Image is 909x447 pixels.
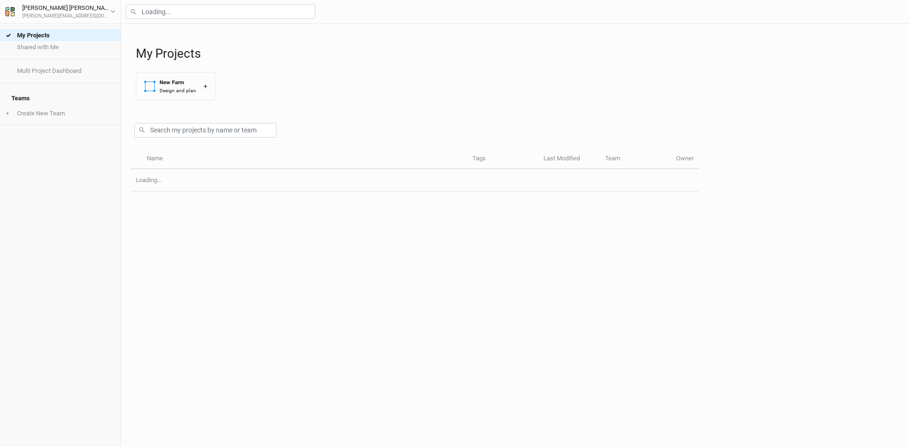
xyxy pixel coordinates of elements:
[126,4,315,19] input: Loading...
[600,149,671,169] th: Team
[671,149,699,169] th: Owner
[467,149,538,169] th: Tags
[22,13,110,20] div: [PERSON_NAME][EMAIL_ADDRESS][DOMAIN_NAME]
[160,87,196,94] div: Design and plan
[141,149,467,169] th: Name
[204,81,207,91] div: +
[6,110,9,117] span: +
[160,79,196,87] div: New Farm
[6,89,115,108] h4: Teams
[5,3,116,20] button: [PERSON_NAME] [PERSON_NAME][PERSON_NAME][EMAIL_ADDRESS][DOMAIN_NAME]
[136,72,215,100] button: New FarmDesign and plan+
[134,123,276,138] input: Search my projects by name or team
[538,149,600,169] th: Last Modified
[136,46,900,61] h1: My Projects
[22,3,110,13] div: [PERSON_NAME] [PERSON_NAME]
[131,169,699,192] td: Loading...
